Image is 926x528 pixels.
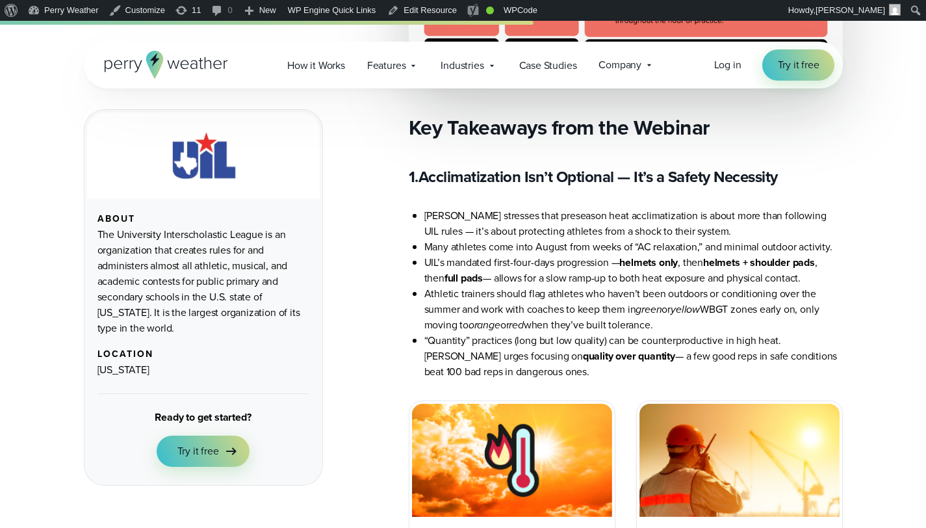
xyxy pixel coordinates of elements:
[598,57,641,73] span: Company
[409,114,843,140] h2: Key Takeaways from the Webinar
[97,214,309,224] div: About
[508,52,588,79] a: Case Studies
[157,436,250,467] a: Try it free
[509,317,523,332] em: red
[762,49,835,81] a: Try it free
[486,7,494,14] div: Good
[424,208,843,239] li: [PERSON_NAME] stresses that preseason heat acclimatization is about more than following UIL rules...
[424,239,843,255] li: Many athletes come into August from weeks of “AC relaxation,” and minimal outdoor activity.
[714,57,741,72] span: Log in
[97,227,309,336] div: The University Interscholastic League is an organization that creates rules for and administers a...
[583,349,675,363] strong: quality over quantity
[778,57,819,73] span: Try it free
[412,404,612,516] img: Heat Index vs Wet bulb globe temperature
[287,58,345,73] span: How it Works
[636,302,662,317] em: green
[444,271,483,285] strong: full pads
[367,58,406,73] span: Features
[97,349,309,360] div: Location
[418,165,778,189] strong: Acclimatization Isn’t Optional — It’s a Safety Necessity
[276,52,356,79] a: How it Works
[441,58,483,73] span: Industries
[424,333,843,380] li: “Quantity” practices (long but low quality) can be counterproductive in high heat. [PERSON_NAME] ...
[424,286,843,333] li: Athletic trainers should flag athletes who haven’t been outdoors or conditioning over the summer ...
[703,255,815,270] strong: helmets + shoulder pads
[816,5,885,15] span: [PERSON_NAME]
[619,255,678,270] strong: helmets only
[155,410,251,425] div: Ready to get started?
[424,255,843,286] li: UIL’s mandated first-four-days progression — , then , then — allows for a slow ramp-up to both he...
[469,317,500,332] em: orange
[160,128,247,183] img: UIL.svg
[409,166,843,187] h3: 1.
[714,57,741,73] a: Log in
[97,362,309,378] div: [US_STATE]
[519,58,577,73] span: Case Studies
[177,443,219,459] span: Try it free
[671,302,700,317] em: yellow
